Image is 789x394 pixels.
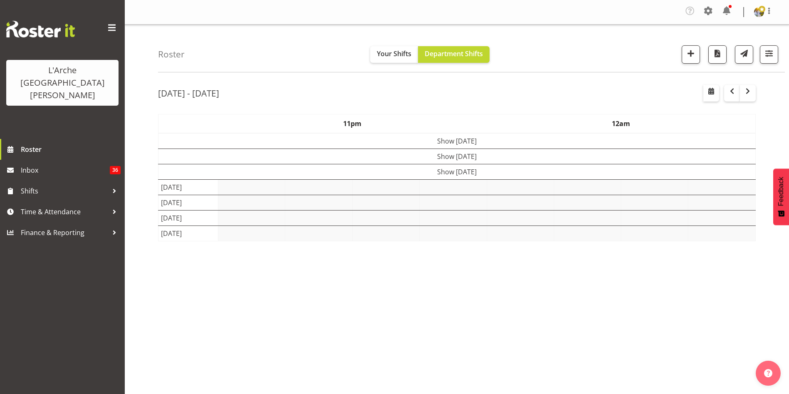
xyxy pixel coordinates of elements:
div: L'Arche [GEOGRAPHIC_DATA][PERSON_NAME] [15,64,110,102]
td: [DATE] [158,211,218,226]
span: Shifts [21,185,108,197]
th: 11pm [218,114,487,134]
h4: Roster [158,50,185,59]
button: Department Shifts [418,46,490,63]
th: 12am [487,114,755,134]
button: Filter Shifts [760,45,778,64]
td: [DATE] [158,195,218,211]
button: Send a list of all shifts for the selected filtered period to all rostered employees. [735,45,753,64]
img: Rosterit website logo [6,21,75,37]
button: Feedback - Show survey [773,169,789,225]
td: Show [DATE] [158,164,756,180]
td: [DATE] [158,180,218,195]
span: Roster [21,143,121,156]
td: Show [DATE] [158,133,756,149]
span: Inbox [21,164,110,176]
span: Department Shifts [425,49,483,58]
img: help-xxl-2.png [764,369,772,377]
span: Feedback [777,177,785,206]
span: Finance & Reporting [21,226,108,239]
button: Download a PDF of the roster according to the set date range. [708,45,727,64]
button: Your Shifts [370,46,418,63]
span: Your Shifts [377,49,411,58]
td: [DATE] [158,226,218,241]
span: 36 [110,166,121,174]
img: aizza-garduque4b89473dfc6c768e6a566f2329987521.png [754,7,764,17]
td: Show [DATE] [158,149,756,164]
span: Time & Attendance [21,206,108,218]
button: Add a new shift [682,45,700,64]
button: Select a specific date within the roster. [703,85,719,102]
h2: [DATE] - [DATE] [158,88,219,99]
